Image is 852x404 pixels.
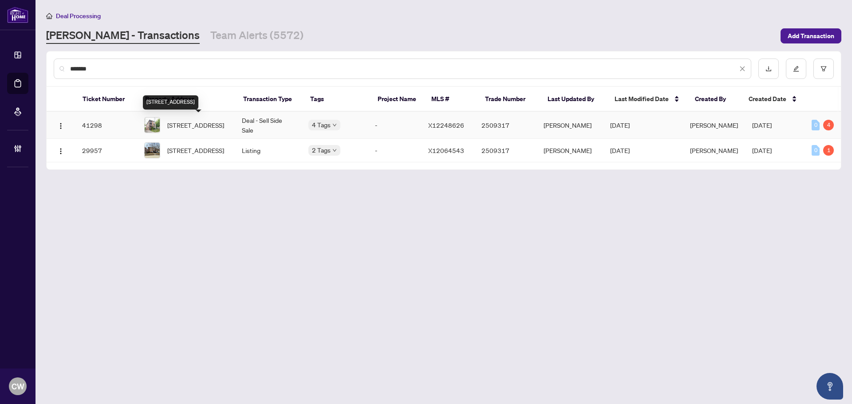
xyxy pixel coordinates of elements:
th: Ticket Number [75,87,138,112]
td: - [368,112,421,139]
span: Add Transaction [788,29,834,43]
span: close [739,66,745,72]
td: 2509317 [474,139,536,162]
img: thumbnail-img [145,118,160,133]
a: [PERSON_NAME] - Transactions [46,28,200,44]
th: Last Modified Date [607,87,688,112]
td: [PERSON_NAME] [536,112,603,139]
td: Deal - Sell Side Sale [235,112,301,139]
span: [DATE] [610,121,630,129]
th: MLS # [424,87,478,112]
td: [PERSON_NAME] [536,139,603,162]
span: X12248626 [428,121,464,129]
span: X12064543 [428,146,464,154]
span: download [765,66,772,72]
th: Created Date [742,87,804,112]
div: 0 [812,120,820,130]
span: 4 Tags [312,120,331,130]
span: [PERSON_NAME] [690,121,738,129]
td: 41298 [75,112,137,139]
img: Logo [57,122,64,129]
button: Logo [54,143,68,157]
button: edit [786,59,806,79]
td: - [368,139,421,162]
img: thumbnail-img [145,143,160,158]
span: [DATE] [610,146,630,154]
span: 2 Tags [312,145,331,155]
div: 4 [823,120,834,130]
div: 1 [823,145,834,156]
img: Logo [57,148,64,155]
th: Property Address [138,87,237,112]
span: [PERSON_NAME] [690,146,738,154]
span: filter [820,66,827,72]
td: 2509317 [474,112,536,139]
div: [STREET_ADDRESS] [143,95,198,110]
th: Transaction Type [236,87,303,112]
span: home [46,13,52,19]
span: Deal Processing [56,12,101,20]
td: 29957 [75,139,137,162]
span: down [332,148,337,153]
span: [DATE] [752,146,772,154]
button: download [758,59,779,79]
span: [STREET_ADDRESS] [167,120,224,130]
span: Created Date [749,94,786,104]
span: [DATE] [752,121,772,129]
th: Created By [688,87,742,112]
span: Last Modified Date [615,94,669,104]
span: CW [12,380,24,392]
th: Last Updated By [540,87,607,112]
button: Open asap [816,373,843,400]
th: Project Name [371,87,424,112]
span: edit [793,66,799,72]
a: Team Alerts (5572) [210,28,304,44]
th: Tags [303,87,370,112]
img: logo [7,7,28,23]
button: filter [813,59,834,79]
div: 0 [812,145,820,156]
td: Listing [235,139,301,162]
button: Logo [54,118,68,132]
span: down [332,123,337,127]
span: [STREET_ADDRESS] [167,145,224,155]
th: Trade Number [478,87,540,112]
button: Add Transaction [781,28,841,43]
